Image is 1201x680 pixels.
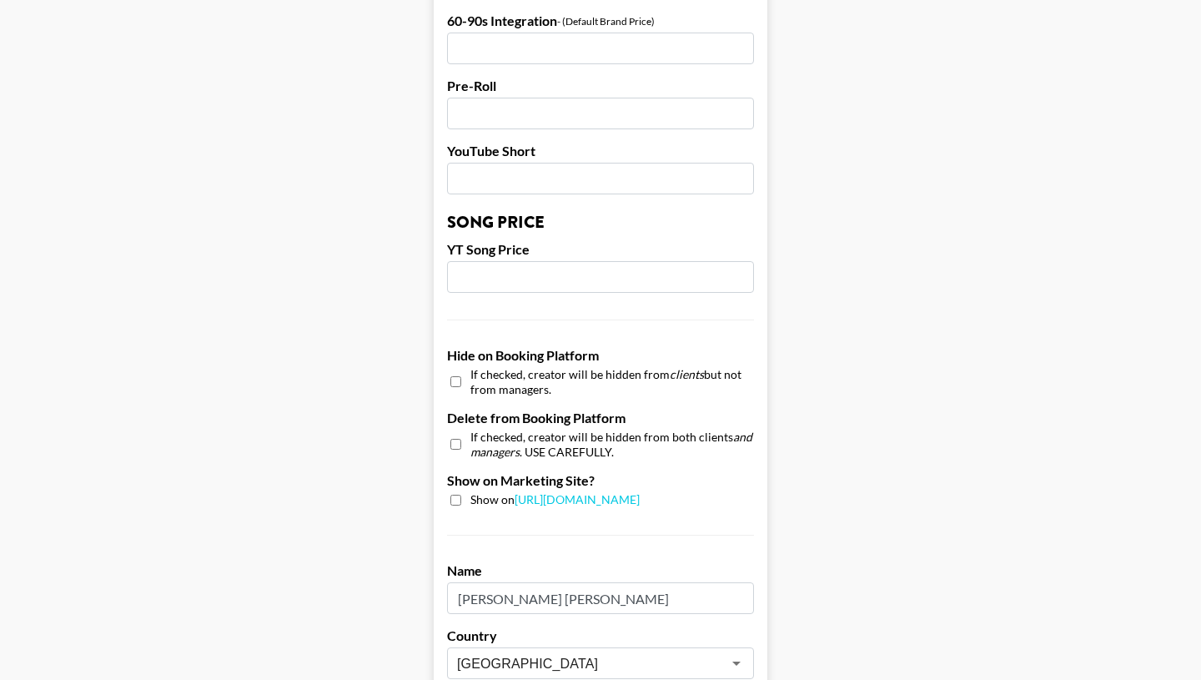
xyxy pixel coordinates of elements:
label: Hide on Booking Platform [447,347,754,364]
h3: Song Price [447,214,754,231]
label: YT Song Price [447,241,754,258]
em: and managers [470,430,752,459]
span: If checked, creator will be hidden from both clients . USE CAREFULLY. [470,430,754,459]
label: Delete from Booking Platform [447,410,754,426]
label: YouTube Short [447,143,754,159]
em: clients [670,367,704,381]
label: Name [447,562,754,579]
div: - (Default Brand Price) [557,15,655,28]
label: Country [447,627,754,644]
a: [URL][DOMAIN_NAME] [515,492,640,506]
label: Show on Marketing Site? [447,472,754,489]
button: Open [725,652,748,675]
span: If checked, creator will be hidden from but not from managers. [470,367,754,396]
label: Pre-Roll [447,78,754,94]
span: Show on [470,492,640,508]
label: 60-90s Integration [447,13,557,29]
